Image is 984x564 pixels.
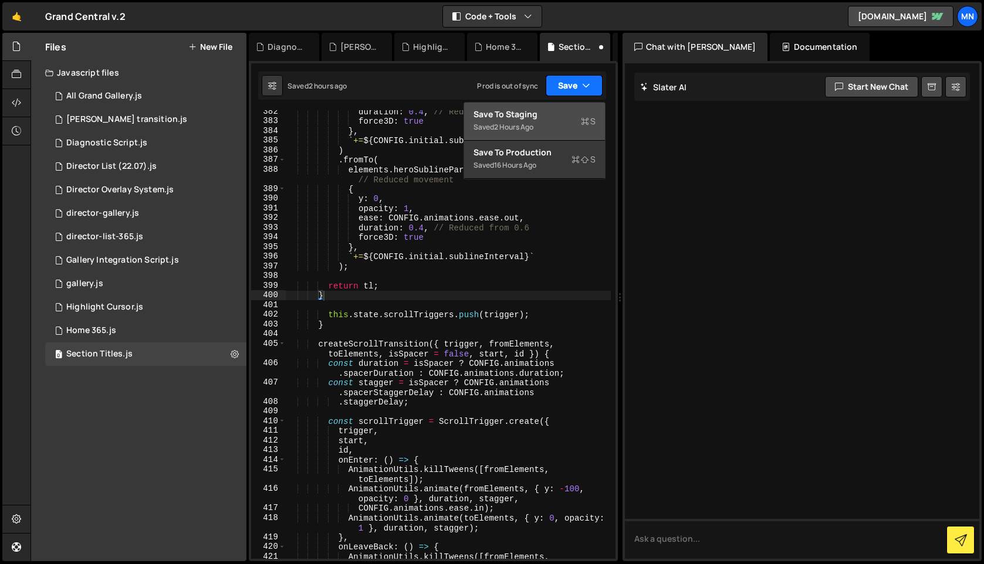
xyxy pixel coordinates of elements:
[251,203,286,213] div: 391
[251,135,286,145] div: 385
[251,445,286,455] div: 413
[45,155,246,178] div: 15298/43501.js
[825,76,918,97] button: Start new chat
[546,75,603,96] button: Save
[251,223,286,233] div: 393
[66,185,174,195] div: Director Overlay System.js
[251,513,286,532] div: 418
[559,41,596,53] div: Section Titles.js
[45,40,66,53] h2: Files
[474,147,596,158] div: Save to Production
[474,108,596,120] div: Save to Staging
[251,542,286,552] div: 420
[572,154,596,165] span: S
[251,436,286,446] div: 412
[581,115,596,127] span: S
[288,81,347,91] div: Saved
[66,114,187,125] div: [PERSON_NAME] transition.js
[251,290,286,300] div: 400
[66,232,143,242] div: director-list-365.js
[251,329,286,339] div: 404
[494,160,536,170] div: 16 hours ago
[486,41,523,53] div: Home 365.js
[251,532,286,542] div: 419
[251,455,286,465] div: 414
[45,178,246,202] div: 15298/42891.js
[45,319,246,342] div: 15298/40183.js
[45,225,246,249] div: 15298/40379.js
[957,6,978,27] a: MN
[477,81,538,91] div: Prod is out of sync
[66,349,133,359] div: Section Titles.js
[268,41,305,53] div: Diagnostic Script.js
[251,252,286,261] div: 396
[464,141,605,179] button: Save to ProductionS Saved16 hours ago
[309,81,347,91] div: 2 hours ago
[251,358,286,378] div: 406
[188,42,232,52] button: New File
[251,416,286,426] div: 410
[474,158,596,172] div: Saved
[494,122,533,132] div: 2 hours ago
[251,271,286,281] div: 398
[251,426,286,436] div: 411
[251,406,286,416] div: 409
[251,339,286,358] div: 405
[443,6,542,27] button: Code + Tools
[45,295,246,319] div: 15298/43117.js
[251,503,286,513] div: 417
[251,232,286,242] div: 394
[251,193,286,203] div: 390
[45,202,246,225] div: 15298/40373.js
[55,351,62,360] span: 0
[251,300,286,310] div: 401
[251,378,286,397] div: 407
[640,81,687,93] h2: Slater AI
[251,484,286,503] div: 416
[251,213,286,223] div: 392
[251,126,286,136] div: 384
[45,249,246,272] div: 15298/43118.js
[66,278,103,289] div: gallery.js
[66,161,157,172] div: Director List (22.07).js
[251,107,286,117] div: 382
[66,325,116,336] div: Home 365.js
[413,41,451,53] div: Highlight Cursor.js
[45,9,126,23] div: Grand Central v.2
[251,184,286,194] div: 389
[251,155,286,165] div: 387
[474,120,596,134] div: Saved
[251,320,286,329] div: 403
[66,302,143,312] div: Highlight Cursor.js
[251,145,286,155] div: 386
[66,255,179,266] div: Gallery Integration Script.js
[623,33,768,61] div: Chat with [PERSON_NAME]
[251,464,286,484] div: 415
[2,2,31,30] a: 🤙
[66,208,139,219] div: director-gallery.js
[251,116,286,126] div: 383
[251,165,286,184] div: 388
[251,242,286,252] div: 395
[848,6,953,27] a: [DOMAIN_NAME]
[251,281,286,291] div: 399
[770,33,869,61] div: Documentation
[66,138,147,148] div: Diagnostic Script.js
[31,61,246,84] div: Javascript files
[45,272,246,295] div: 15298/40483.js
[45,84,246,108] div: 15298/43578.js
[251,261,286,271] div: 397
[251,397,286,407] div: 408
[45,342,246,366] div: 15298/40223.js
[66,91,142,101] div: All Grand Gallery.js
[340,41,378,53] div: [PERSON_NAME] transition.js
[45,131,246,155] div: 15298/43601.js
[464,103,605,141] button: Save to StagingS Saved2 hours ago
[251,310,286,320] div: 402
[45,108,246,131] div: 15298/41315.js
